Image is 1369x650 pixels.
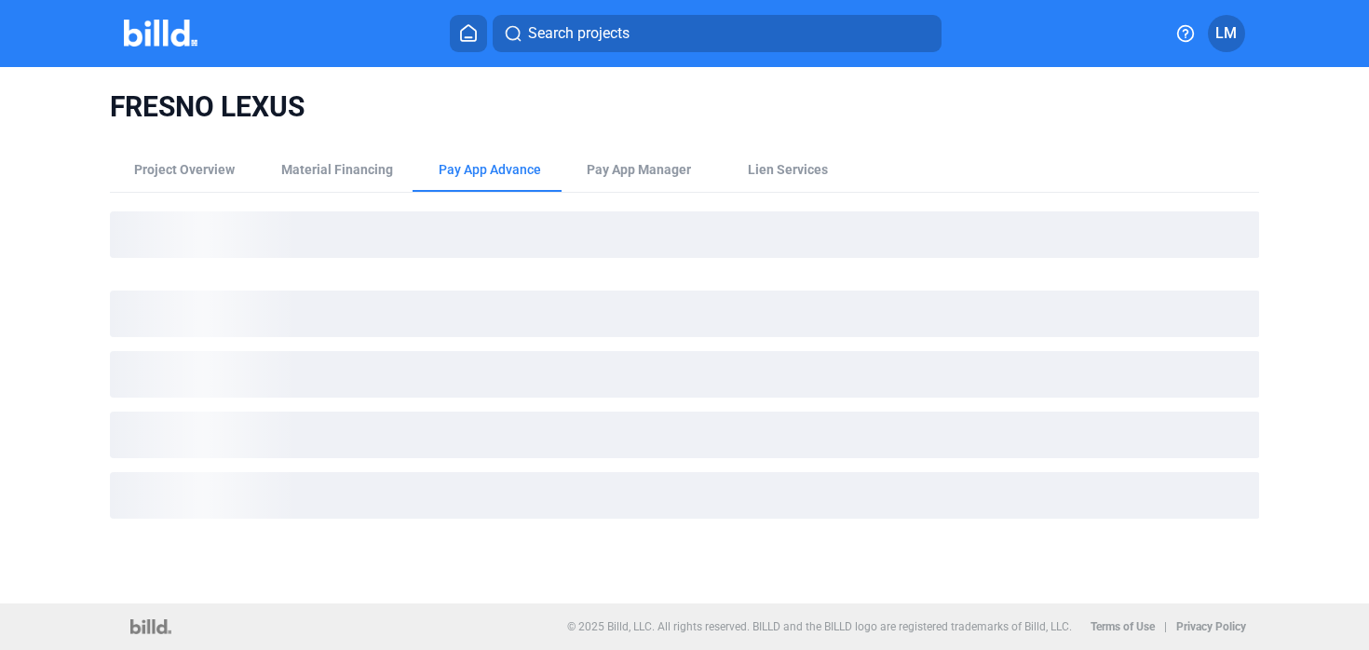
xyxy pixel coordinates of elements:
[124,20,197,47] img: Billd Company Logo
[110,89,1260,125] span: FRESNO LEXUS
[1164,620,1167,633] p: |
[134,160,235,179] div: Project Overview
[748,160,828,179] div: Lien Services
[110,291,1260,337] div: loading
[281,160,393,179] div: Material Financing
[587,160,691,179] span: Pay App Manager
[110,351,1260,398] div: loading
[567,620,1072,633] p: © 2025 Billd, LLC. All rights reserved. BILLD and the BILLD logo are registered trademarks of Bil...
[110,211,1260,258] div: loading
[130,619,170,634] img: logo
[1091,620,1155,633] b: Terms of Use
[439,160,541,179] div: Pay App Advance
[110,412,1260,458] div: loading
[110,472,1260,519] div: loading
[1176,620,1246,633] b: Privacy Policy
[1215,22,1237,45] span: LM
[493,15,942,52] button: Search projects
[1208,15,1245,52] button: LM
[528,22,630,45] span: Search projects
